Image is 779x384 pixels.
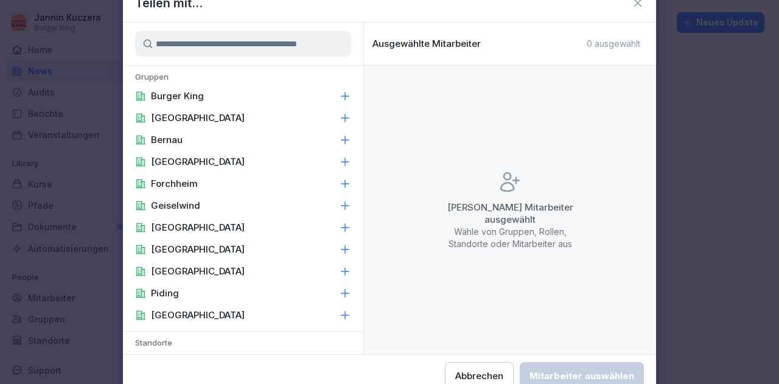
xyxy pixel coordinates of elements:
p: [GEOGRAPHIC_DATA] [151,222,245,234]
p: Piding [151,287,179,299]
p: [GEOGRAPHIC_DATA] [151,265,245,278]
p: Bernau [151,134,183,146]
div: Mitarbeiter auswählen [529,369,634,383]
div: Abbrechen [455,369,503,383]
p: Burger King [151,90,204,102]
p: Geiselwind [151,200,200,212]
p: [GEOGRAPHIC_DATA] [151,112,245,124]
p: Forchheim [151,178,198,190]
p: [GEOGRAPHIC_DATA] [151,156,245,168]
p: Ausgewählte Mitarbeiter [372,38,481,49]
p: Standorte [123,338,363,351]
p: [PERSON_NAME] Mitarbeiter ausgewählt [437,201,583,226]
p: Wähle von Gruppen, Rollen, Standorte oder Mitarbeiter aus [437,226,583,250]
p: [GEOGRAPHIC_DATA] [151,243,245,256]
p: 0 ausgewählt [587,38,640,49]
p: [GEOGRAPHIC_DATA] [151,309,245,321]
p: Gruppen [123,72,363,85]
